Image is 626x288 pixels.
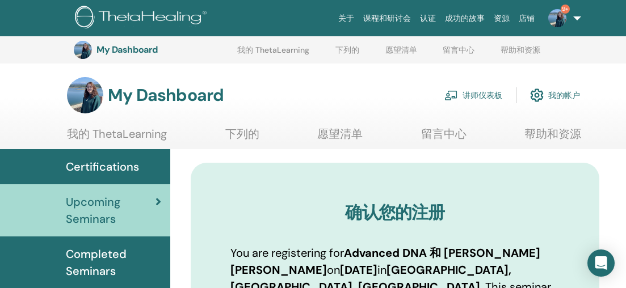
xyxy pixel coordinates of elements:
[444,83,502,108] a: 讲师仪表板
[385,45,417,63] a: 愿望清单
[548,9,566,27] img: default.jpg
[443,45,474,63] a: 留言中心
[335,45,359,63] a: 下列的
[225,127,259,149] a: 下列的
[67,77,103,113] img: default.jpg
[489,8,514,29] a: 资源
[66,193,156,227] span: Upcoming Seminars
[530,83,580,108] a: 我的帐户
[96,44,210,55] h3: My Dashboard
[334,8,359,29] a: 关于
[67,127,167,149] a: 我的 ThetaLearning
[317,127,363,149] a: 愿望清单
[66,245,161,279] span: Completed Seminars
[74,41,92,59] img: default.jpg
[237,45,309,63] a: 我的 ThetaLearning
[75,6,211,31] img: logo.png
[444,90,458,100] img: chalkboard-teacher.svg
[340,262,377,277] b: [DATE]
[230,245,540,277] b: Advanced DNA 和 [PERSON_NAME] [PERSON_NAME]
[108,85,224,105] h3: My Dashboard
[514,8,539,29] a: 店铺
[440,8,489,29] a: 成功的故事
[66,158,139,175] span: Certifications
[421,127,467,149] a: 留言中心
[415,8,440,29] a: 认证
[561,5,570,14] span: 9+
[530,86,544,105] img: cog.svg
[524,127,581,149] a: 帮助和资源
[501,45,540,63] a: 帮助和资源
[587,249,615,277] div: Open Intercom Messenger
[359,8,415,29] a: 课程和研讨会
[230,202,560,223] h3: 确认您的注册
